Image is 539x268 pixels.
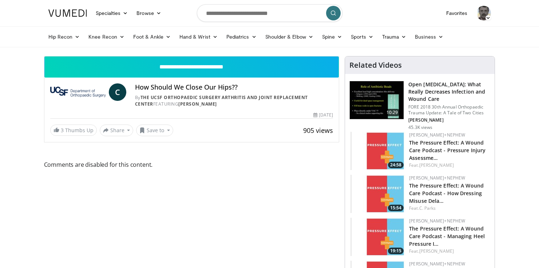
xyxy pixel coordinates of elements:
a: Pediatrics [222,29,261,44]
span: 19:15 [388,248,404,254]
a: Trauma [378,29,411,44]
div: [DATE] [313,112,333,118]
a: C. Parks [419,205,436,211]
a: The Pressure Effect: A Wound Care Podcast - How Dressing Misuse Dela… [409,182,484,204]
p: FORE 2018 30th Annual Orthopaedic Trauma Update: A Tale of Two Cities [408,104,490,116]
a: [PERSON_NAME]+Nephew [409,132,465,138]
span: 10:29 [384,109,401,116]
img: 60a7b2e5-50df-40c4-868a-521487974819.150x105_q85_crop-smart_upscale.jpg [351,218,405,256]
button: Share [100,125,134,136]
img: ded7be61-cdd8-40fc-98a3-de551fea390e.150x105_q85_crop-smart_upscale.jpg [350,81,404,119]
a: Spine [318,29,346,44]
img: VuMedi Logo [48,9,87,17]
a: [PERSON_NAME] [419,248,454,254]
span: 3 [61,127,64,134]
a: The Pressure Effect: A Wound Care Podcast - Pressure Injury Assessme… [409,139,486,161]
h4: Related Videos [349,61,402,70]
a: Favorites [442,6,472,20]
a: [PERSON_NAME]+Nephew [409,261,465,267]
a: Hip Recon [44,29,84,44]
a: Specialties [91,6,132,20]
a: The UCSF Orthopaedic Surgery Arthritis and Joint Replacement Center [135,94,308,107]
a: [PERSON_NAME]+Nephew [409,218,465,224]
a: Hand & Wrist [175,29,222,44]
a: Browse [132,6,166,20]
a: 15:54 [351,175,405,213]
div: Feat. [409,205,489,212]
img: 61e02083-5525-4adc-9284-c4ef5d0bd3c4.150x105_q85_crop-smart_upscale.jpg [351,175,405,213]
img: 2a658e12-bd38-46e9-9f21-8239cc81ed40.150x105_q85_crop-smart_upscale.jpg [351,132,405,170]
a: [PERSON_NAME] [178,101,217,107]
input: Search topics, interventions [197,4,342,22]
a: Knee Recon [84,29,129,44]
a: Shoulder & Elbow [261,29,318,44]
a: C [109,83,126,101]
button: Save to [136,125,173,136]
div: Feat. [409,248,489,255]
div: Feat. [409,162,489,169]
a: Sports [346,29,378,44]
a: Business [411,29,448,44]
a: [PERSON_NAME]+Nephew [409,175,465,181]
span: 15:54 [388,205,404,211]
h4: How Should We Close Our Hips?? [135,83,333,91]
h3: Open [MEDICAL_DATA]: What Really Decreases Infection and Wound Care [408,81,490,103]
a: 19:15 [351,218,405,256]
a: 10:29 Open [MEDICAL_DATA]: What Really Decreases Infection and Wound Care FORE 2018 30th Annual O... [349,81,490,130]
img: The UCSF Orthopaedic Surgery Arthritis and Joint Replacement Center [50,83,106,101]
p: [PERSON_NAME] [408,117,490,123]
a: The Pressure Effect: A Wound Care Podcast - Managing Heel Pressure I… [409,225,485,247]
span: Comments are disabled for this content. [44,160,340,169]
img: Avatar [476,6,491,20]
a: 24:58 [351,132,405,170]
span: 905 views [303,126,333,135]
p: 45.3K views [408,125,432,130]
a: Foot & Ankle [129,29,175,44]
span: 24:58 [388,162,404,168]
a: 3 Thumbs Up [50,125,97,136]
div: By FEATURING [135,94,333,107]
a: [PERSON_NAME] [419,162,454,168]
